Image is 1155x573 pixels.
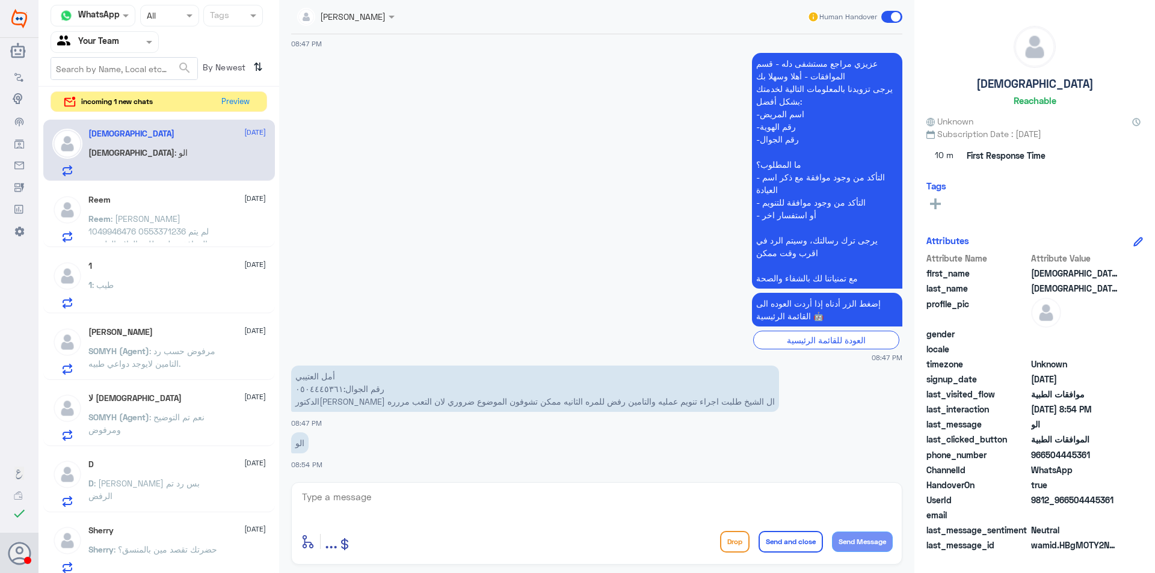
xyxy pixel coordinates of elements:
[720,531,750,553] button: Drop
[926,373,1029,385] span: signup_date
[12,506,26,521] i: check
[926,267,1029,280] span: first_name
[926,180,946,191] h6: Tags
[88,346,149,356] span: SOMYH (Agent)
[1031,449,1118,461] span: 966504445361
[926,388,1029,400] span: last_visited_flow
[1031,418,1118,431] span: الو
[759,531,823,553] button: Send and close
[1031,358,1118,370] span: Unknown
[244,391,266,402] span: [DATE]
[1031,509,1118,521] span: null
[88,213,209,249] span: : [PERSON_NAME] 1049946476 0553371236 لم يتم الموافقة على طلب العلاج الطبيعي
[244,127,266,138] span: [DATE]
[88,478,94,488] span: D
[1031,373,1118,385] span: 2024-10-26T12:24:23.911Z
[52,129,82,159] img: defaultAdmin.png
[832,532,893,552] button: Send Message
[1014,26,1055,67] img: defaultAdmin.png
[253,57,263,77] i: ⇅
[926,524,1029,536] span: last_message_sentiment
[88,526,114,536] h5: Sherry
[926,403,1029,415] span: last_interaction
[198,57,248,81] span: By Newest
[88,459,94,470] h5: D
[88,327,153,337] h5: Nora
[1031,267,1118,280] span: سبحان
[819,11,877,22] span: Human Handover
[88,478,200,501] span: : [PERSON_NAME] بس رد تم الرفض
[926,298,1029,325] span: profile_pic
[88,346,215,369] span: : مرفوض حسب رد التامين لايوجد دواعي طبيه.
[872,352,902,363] span: 08:47 PM
[926,282,1029,295] span: last_name
[752,293,902,326] p: 26/8/2025, 8:47 PM
[1031,494,1118,506] span: 9812_966504445361
[88,147,174,158] span: [DEMOGRAPHIC_DATA]
[967,149,1046,162] span: First Response Time
[88,129,174,139] h5: سبحان الله
[926,509,1029,521] span: email
[52,195,82,225] img: defaultAdmin.png
[92,280,114,290] span: : طيب
[926,343,1029,355] span: locale
[52,459,82,489] img: defaultAdmin.png
[88,213,111,224] span: Reem
[1031,539,1118,551] span: wamid.HBgMOTY2NTA0NDQ1MzYxFQIAEhgUM0E1MDZDQzVBNjUwMDIwMUE0QzIA
[1031,282,1118,295] span: الله
[51,58,197,79] input: Search by Name, Local etc…
[752,53,902,289] p: 26/8/2025, 8:47 PM
[926,464,1029,476] span: ChannelId
[177,61,192,75] span: search
[1031,524,1118,536] span: 0
[52,261,82,291] img: defaultAdmin.png
[8,542,31,565] button: Avatar
[88,412,149,422] span: SOMYH (Agent)
[88,261,92,271] h5: 1
[926,145,962,167] span: 10 m
[174,147,188,158] span: : الو
[1031,328,1118,340] span: null
[1031,433,1118,446] span: الموافقات الطبية
[88,393,182,403] h5: لا اله الا الله
[88,280,92,290] span: 1
[926,328,1029,340] span: gender
[753,331,899,349] div: العودة للقائمة الرئيسية
[926,433,1029,446] span: last_clicked_button
[926,252,1029,265] span: Attribute Name
[1031,403,1118,415] span: 2025-08-26T17:54:19.023Z
[926,539,1029,551] span: last_message_id
[52,327,82,357] img: defaultAdmin.png
[976,77,1094,91] h5: [DEMOGRAPHIC_DATA]
[1014,95,1056,106] h6: Reachable
[926,494,1029,506] span: UserId
[1031,464,1118,476] span: 2
[1031,479,1118,491] span: true
[81,96,153,107] span: incoming 1 new chats
[244,458,266,468] span: [DATE]
[88,544,114,554] span: Sherry
[208,8,229,24] div: Tags
[926,235,969,246] h6: Attributes
[88,195,111,205] h5: Reem
[52,393,82,423] img: defaultAdmin.png
[926,449,1029,461] span: phone_number
[325,528,337,555] button: ...
[926,127,1143,140] span: Subscription Date : [DATE]
[57,33,75,51] img: yourTeam.svg
[1031,252,1118,265] span: Attribute Value
[291,461,322,468] span: 08:54 PM
[291,40,322,47] span: 08:47 PM
[926,479,1029,491] span: HandoverOn
[57,7,75,25] img: whatsapp.png
[11,9,27,28] img: Widebot Logo
[291,419,322,427] span: 08:47 PM
[325,530,337,552] span: ...
[244,259,266,270] span: [DATE]
[926,358,1029,370] span: timezone
[177,58,192,78] button: search
[926,115,973,127] span: Unknown
[1031,343,1118,355] span: null
[291,432,309,453] p: 26/8/2025, 8:54 PM
[244,193,266,204] span: [DATE]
